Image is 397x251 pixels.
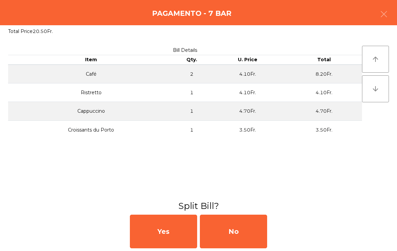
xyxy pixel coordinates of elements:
td: Café [8,65,174,83]
span: 20.50Fr. [33,28,53,34]
th: Total [286,55,362,65]
td: Ristretto [8,83,174,102]
i: arrow_downward [371,85,380,93]
i: arrow_upward [371,55,380,63]
td: Cappuccino [8,102,174,120]
th: U. Price [209,55,286,65]
h3: Split Bill? [5,200,392,212]
td: 1 [174,83,209,102]
td: 4.70Fr. [209,102,286,120]
div: No [200,215,267,248]
td: 4.70Fr. [286,102,362,120]
div: Yes [130,215,197,248]
td: 1 [174,102,209,120]
button: arrow_upward [362,46,389,73]
th: Item [8,55,174,65]
td: 1 [174,120,209,139]
h4: Pagamento - 7 BAR [152,8,231,19]
td: 8.20Fr. [286,65,362,83]
span: Total Price [8,28,33,34]
button: arrow_downward [362,75,389,102]
td: 4.10Fr. [286,83,362,102]
th: Qty. [174,55,209,65]
td: 4.10Fr. [209,83,286,102]
td: 4.10Fr. [209,65,286,83]
span: Bill Details [173,47,197,53]
td: 2 [174,65,209,83]
td: 3.50Fr. [286,120,362,139]
td: 3.50Fr. [209,120,286,139]
td: Croissants du Porto [8,120,174,139]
